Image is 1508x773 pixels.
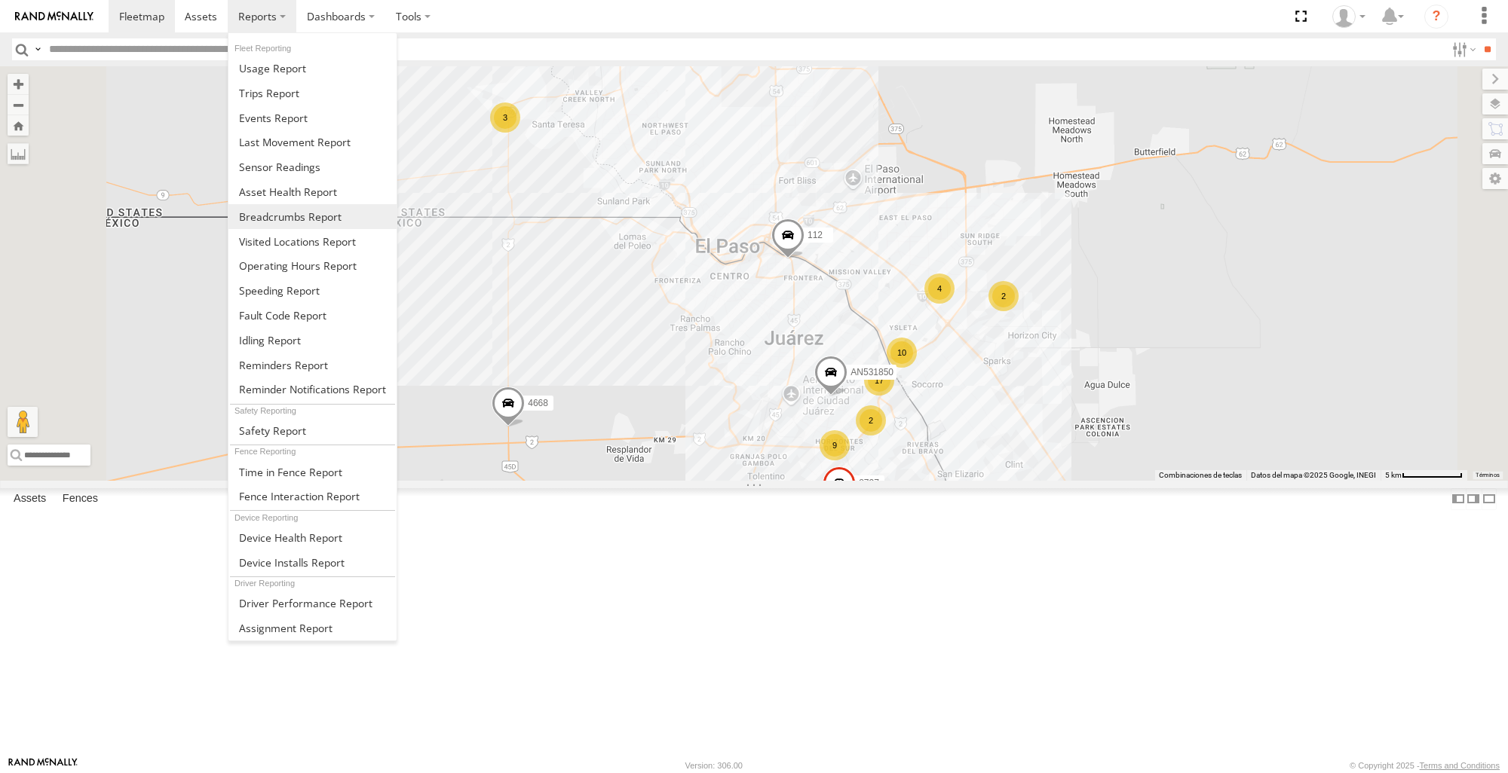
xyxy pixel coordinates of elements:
[864,365,894,396] div: 17
[8,143,29,164] label: Measure
[228,253,397,278] a: Asset Operating Hours Report
[1451,488,1466,510] label: Dock Summary Table to the Left
[228,460,397,484] a: Time in Fences Report
[1424,5,1448,29] i: ?
[1482,488,1497,510] label: Hide Summary Table
[859,478,879,488] span: 8737
[1466,488,1481,510] label: Dock Summary Table to the Right
[228,616,397,640] a: Assignment Report
[8,758,78,773] a: Visit our Website
[1327,5,1371,28] div: eramir69 .
[528,398,548,408] span: 4668
[887,338,917,368] div: 10
[228,418,397,443] a: Safety Report
[228,204,397,229] a: Breadcrumbs Report
[988,281,1019,311] div: 2
[228,550,397,575] a: Device Installs Report
[8,407,38,437] button: Arrastra al hombrecito al mapa para abrir Street View
[808,230,823,240] span: 112
[228,105,397,130] a: Full Events Report
[1350,761,1500,770] div: © Copyright 2025 -
[1251,471,1376,479] span: Datos del mapa ©2025 Google, INEGI
[1381,470,1467,481] button: Escala del mapa: 5 km por 77 píxeles
[55,489,106,510] label: Fences
[228,56,397,81] a: Usage Report
[228,591,397,616] a: Driver Performance Report
[685,761,743,770] div: Version: 306.00
[228,278,397,303] a: Fleet Speed Report
[8,115,29,136] button: Zoom Home
[924,273,955,304] div: 4
[228,328,397,353] a: Idling Report
[490,102,520,133] div: 3
[820,430,850,460] div: 9
[228,377,397,402] a: Service Reminder Notifications Report
[15,11,93,22] img: rand-logo.svg
[228,81,397,105] a: Trips Report
[228,484,397,509] a: Fence Interaction Report
[1446,38,1479,60] label: Search Filter Options
[851,367,893,377] span: AN531850
[8,94,29,115] button: Zoom out
[32,38,44,60] label: Search Query
[8,74,29,94] button: Zoom in
[1420,761,1500,770] a: Terms and Conditions
[1482,168,1508,189] label: Map Settings
[1159,470,1242,481] button: Combinaciones de teclas
[856,405,886,435] div: 2
[1385,471,1402,479] span: 5 km
[1476,472,1500,478] a: Términos (se abre en una nueva pestaña)
[228,303,397,328] a: Fault Code Report
[6,489,54,510] label: Assets
[228,179,397,204] a: Asset Health Report
[228,154,397,179] a: Sensor Readings
[228,229,397,254] a: Visited Locations Report
[228,353,397,377] a: Reminders Report
[228,130,397,154] a: Last Movement Report
[228,525,397,550] a: Device Health Report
